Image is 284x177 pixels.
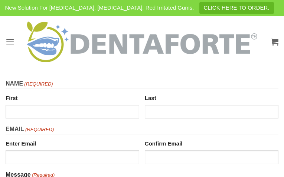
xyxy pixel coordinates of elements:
[6,79,278,89] legend: Name
[145,137,278,148] label: Confirm Email
[145,92,278,103] label: Last
[25,126,54,134] span: (Required)
[24,80,53,88] span: (Required)
[6,137,139,148] label: Enter Email
[6,33,14,51] a: Menu
[199,2,274,14] a: CLICK HERE TO ORDER.
[271,34,278,50] a: View cart
[6,124,278,134] legend: Email
[6,92,139,103] label: First
[27,21,257,62] img: DENTAFORTE™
